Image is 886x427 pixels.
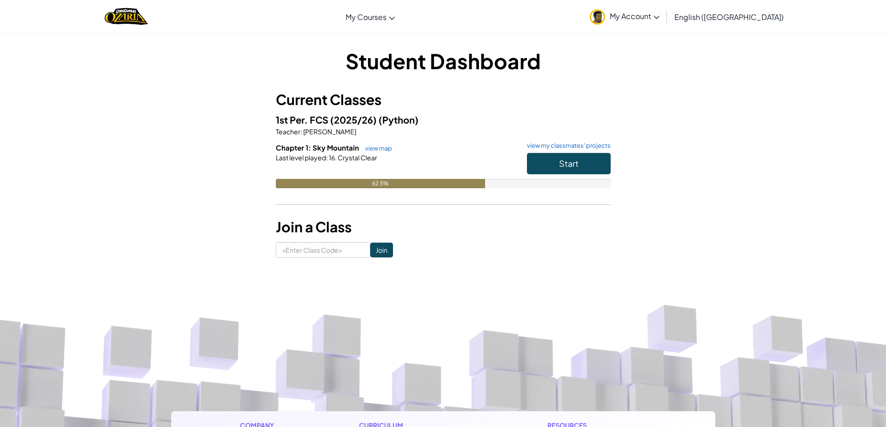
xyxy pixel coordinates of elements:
[585,2,664,31] a: My Account
[276,179,485,188] div: 62.5%
[276,153,326,162] span: Last level played
[276,114,379,125] span: 1st Per. FCS (2025/26)
[610,11,660,21] span: My Account
[370,243,393,257] input: Join
[590,9,605,25] img: avatar
[337,153,377,162] span: Crystal Clear
[379,114,419,125] span: (Python)
[105,7,148,26] img: Home
[527,153,611,174] button: Start
[276,46,611,75] h1: Student Dashboard
[674,12,784,22] span: English ([GEOGRAPHIC_DATA])
[360,145,392,152] a: view map
[276,127,300,136] span: Teacher
[326,153,328,162] span: :
[346,12,386,22] span: My Courses
[276,217,611,237] h3: Join a Class
[276,89,611,110] h3: Current Classes
[276,143,360,152] span: Chapter 1: Sky Mountain
[276,242,370,258] input: <Enter Class Code>
[300,127,302,136] span: :
[328,153,337,162] span: 16.
[341,4,400,29] a: My Courses
[670,4,788,29] a: English ([GEOGRAPHIC_DATA])
[559,158,579,169] span: Start
[522,143,611,149] a: view my classmates' projects
[302,127,356,136] span: [PERSON_NAME]
[105,7,148,26] a: Ozaria by CodeCombat logo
